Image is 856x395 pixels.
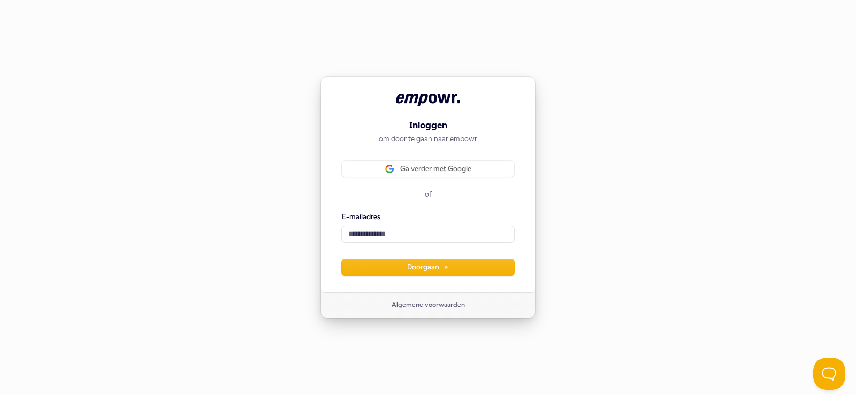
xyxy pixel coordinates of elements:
[342,161,514,177] button: Sign in with GoogleGa verder met Google
[813,358,845,390] iframe: Help Scout Beacon - Open
[342,259,514,275] button: Doorgaan
[392,301,465,309] a: Algemene voorwaarden
[396,94,460,106] img: empowr
[342,119,514,132] h1: Inloggen
[385,165,394,173] img: Sign in with Google
[400,164,471,174] span: Ga verder met Google
[407,262,449,272] span: Doorgaan
[342,134,514,144] p: om door te gaan naar empowr
[342,212,380,222] label: E-mailadres
[425,190,432,199] p: of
